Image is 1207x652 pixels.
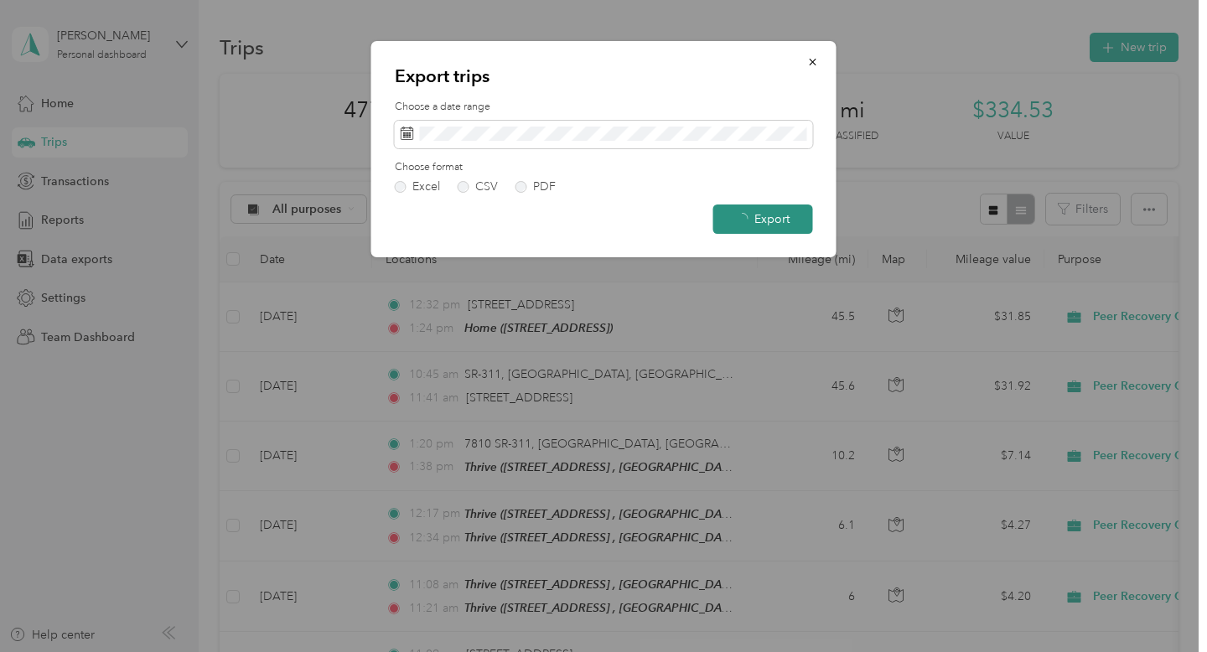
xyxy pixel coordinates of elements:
[395,65,813,88] p: Export trips
[395,100,813,115] label: Choose a date range
[713,204,813,234] button: Export
[412,181,440,193] div: Excel
[1113,558,1207,652] iframe: Everlance-gr Chat Button Frame
[475,181,498,193] div: CSV
[395,160,813,175] label: Choose format
[533,181,556,193] div: PDF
